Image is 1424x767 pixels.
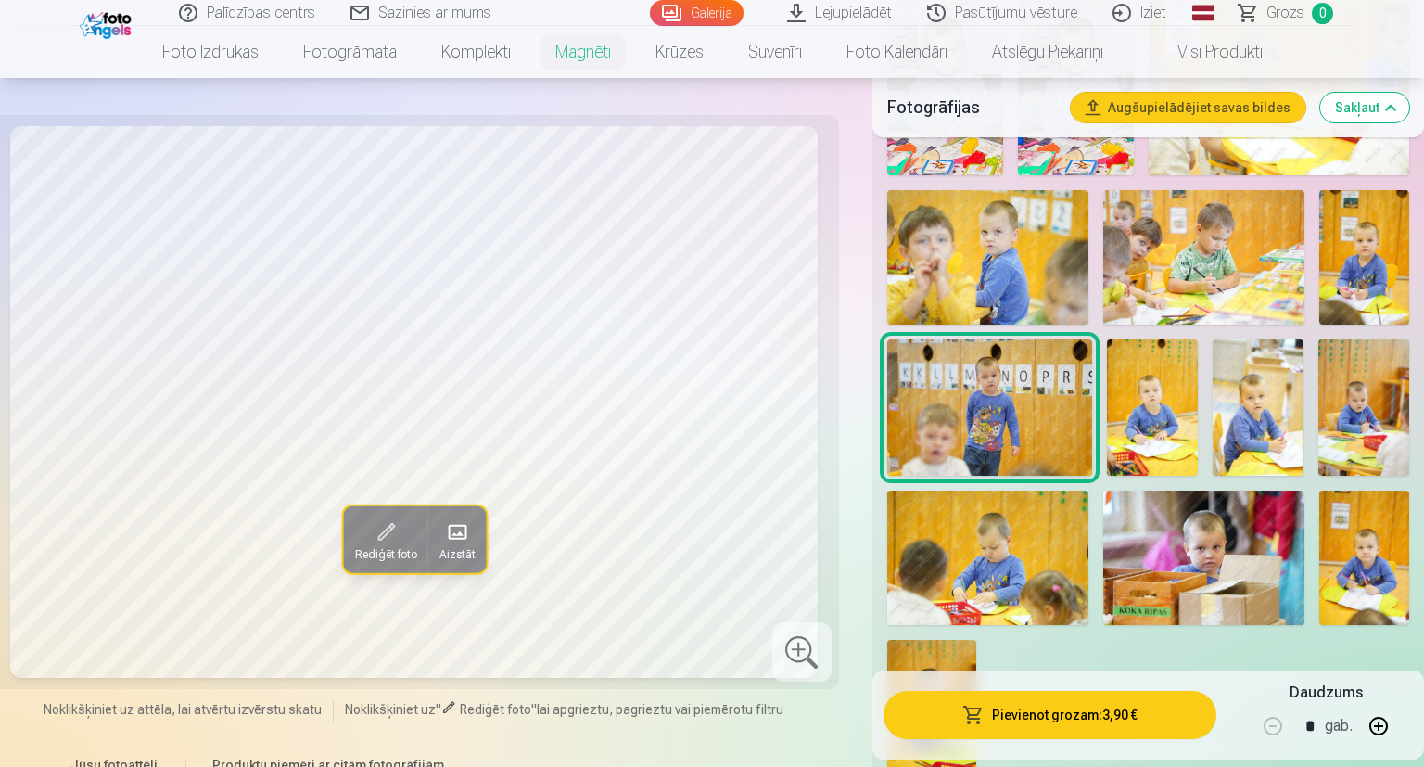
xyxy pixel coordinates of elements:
span: Noklikšķiniet uz [345,702,436,717]
a: Visi produkti [1125,26,1285,78]
div: gab. [1325,704,1353,748]
a: Atslēgu piekariņi [970,26,1125,78]
span: lai apgrieztu, pagrieztu vai piemērotu filtru [537,702,783,717]
img: /fa1 [80,7,136,39]
a: Foto kalendāri [824,26,970,78]
span: " [436,702,441,717]
a: Fotogrāmata [281,26,419,78]
a: Magnēti [533,26,633,78]
h5: Fotogrāfijas [887,95,1056,121]
a: Foto izdrukas [140,26,281,78]
span: 0 [1312,3,1333,24]
button: Sakļaut [1320,93,1409,122]
span: Rediģēt foto [460,702,531,717]
span: " [531,702,537,717]
span: Aizstāt [438,547,474,562]
a: Krūzes [633,26,726,78]
span: Noklikšķiniet uz attēla, lai atvērtu izvērstu skatu [44,700,322,719]
span: Rediģēt foto [353,547,415,562]
span: Grozs [1266,2,1304,24]
a: Komplekti [419,26,533,78]
button: Pievienot grozam:3,90 € [884,691,1216,739]
button: Aizstāt [426,506,485,573]
a: Suvenīri [726,26,824,78]
h5: Daudzums [1290,682,1363,704]
button: Augšupielādējiet savas bildes [1071,93,1305,122]
button: Rediģēt foto [342,506,426,573]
